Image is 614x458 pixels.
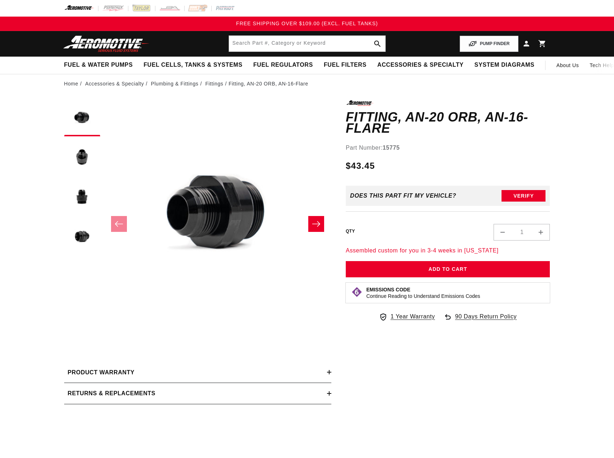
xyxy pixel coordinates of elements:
li: Accessories & Specialty [85,80,149,88]
span: 90 Days Return Policy [455,312,517,329]
strong: 15775 [383,145,400,151]
summary: Fuel Cells, Tanks & Systems [138,57,248,74]
div: Part Number: [346,143,550,153]
a: 90 Days Return Policy [443,312,517,329]
summary: Product warranty [64,362,331,383]
span: System Diagrams [474,61,534,69]
button: Add to Cart [346,261,550,277]
span: Fuel & Water Pumps [64,61,133,69]
button: Slide right [308,216,324,232]
button: Verify [502,190,545,202]
a: Plumbing & Fittings [151,80,198,88]
p: Assembled custom for you in 3-4 weeks in [US_STATE] [346,246,550,255]
button: Load image 1 in gallery view [64,100,100,136]
summary: System Diagrams [469,57,540,74]
summary: Fuel & Water Pumps [59,57,138,74]
nav: breadcrumbs [64,80,550,88]
button: Emissions CodeContinue Reading to Understand Emissions Codes [366,286,480,299]
a: Home [64,80,79,88]
button: Slide left [111,216,127,232]
summary: Fuel Filters [318,57,372,74]
input: Search by Part Number, Category or Keyword [229,36,385,52]
a: 1 Year Warranty [379,312,435,321]
media-gallery: Gallery Viewer [64,100,331,347]
span: Fuel Regulators [253,61,313,69]
button: Load image 2 in gallery view [64,140,100,176]
a: About Us [551,57,584,74]
span: FREE SHIPPING OVER $109.00 (EXCL. FUEL TANKS) [236,21,378,26]
span: Fuel Cells, Tanks & Systems [143,61,242,69]
span: Fuel Filters [324,61,367,69]
summary: Accessories & Specialty [372,57,469,74]
img: Emissions code [351,286,363,298]
li: Fitting, AN-20 ORB, AN-16-Flare [229,80,308,88]
span: $43.45 [346,159,375,172]
button: search button [370,36,385,52]
h2: Returns & replacements [68,389,155,398]
span: About Us [556,62,579,68]
span: Accessories & Specialty [377,61,464,69]
button: Load image 4 in gallery view [64,219,100,255]
span: 1 Year Warranty [390,312,435,321]
img: Aeromotive [61,35,151,52]
summary: Returns & replacements [64,383,331,404]
label: QTY [346,228,355,234]
a: Fittings [205,80,223,88]
h1: Fitting, AN-20 ORB, AN-16-Flare [346,111,550,134]
p: Continue Reading to Understand Emissions Codes [366,293,480,299]
h2: Product warranty [68,368,135,377]
div: Does This part fit My vehicle? [350,193,456,199]
button: Load image 3 in gallery view [64,180,100,216]
summary: Fuel Regulators [248,57,318,74]
button: PUMP FINDER [460,36,518,52]
strong: Emissions Code [366,287,410,292]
